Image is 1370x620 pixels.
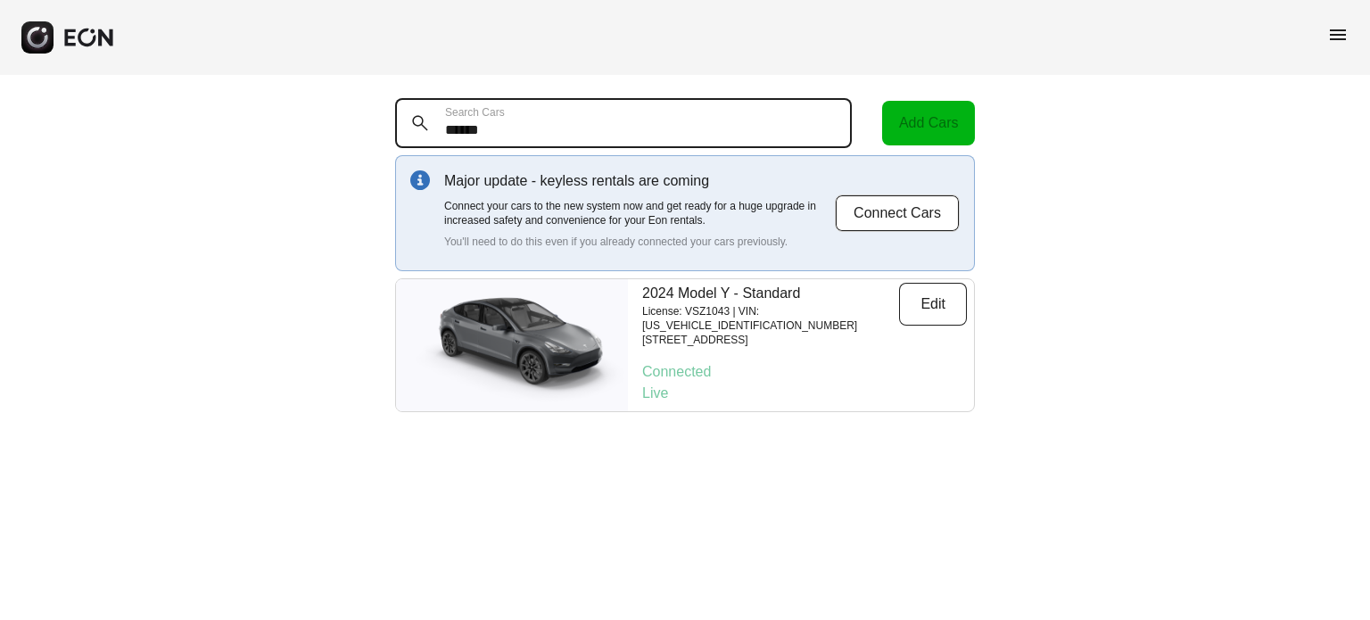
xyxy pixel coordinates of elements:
[1327,24,1349,45] span: menu
[410,170,430,190] img: info
[899,283,967,326] button: Edit
[396,287,628,403] img: car
[642,333,899,347] p: [STREET_ADDRESS]
[444,170,835,192] p: Major update - keyless rentals are coming
[445,105,505,120] label: Search Cars
[642,383,967,404] p: Live
[642,304,899,333] p: License: VSZ1043 | VIN: [US_VEHICLE_IDENTIFICATION_NUMBER]
[444,235,835,249] p: You'll need to do this even if you already connected your cars previously.
[642,361,967,383] p: Connected
[642,283,899,304] p: 2024 Model Y - Standard
[835,194,960,232] button: Connect Cars
[444,199,835,227] p: Connect your cars to the new system now and get ready for a huge upgrade in increased safety and ...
